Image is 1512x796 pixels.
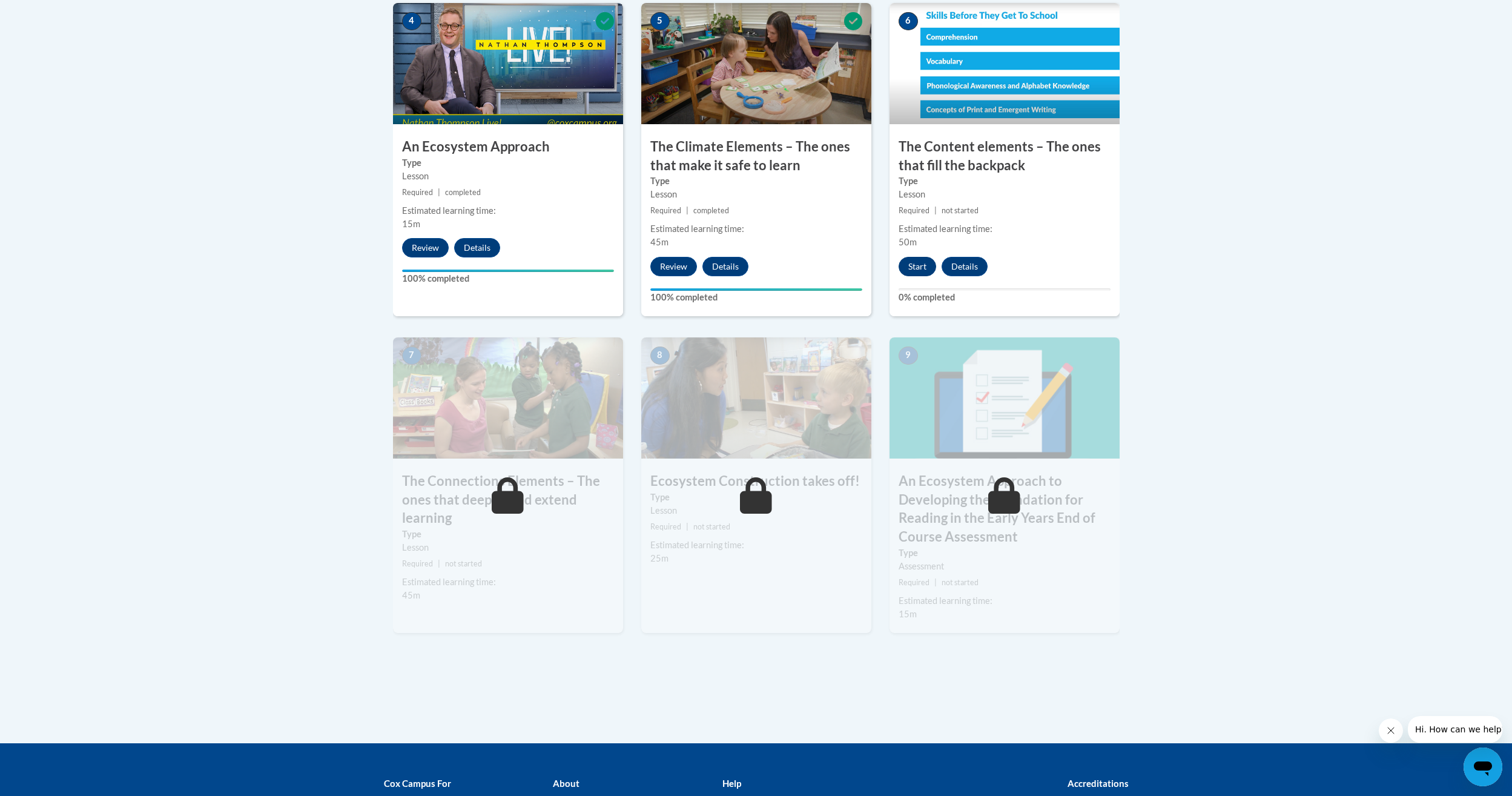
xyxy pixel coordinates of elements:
[899,546,1111,560] label: Type
[650,12,670,30] span: 5
[650,206,681,215] span: Required
[934,206,937,215] span: |
[402,590,420,600] span: 45m
[934,578,937,587] span: |
[650,291,862,304] label: 100% completed
[899,578,929,587] span: Required
[890,138,1120,175] h3: The Content elements – The ones that fill the backpack
[890,3,1120,124] img: Course Image
[899,560,1111,573] div: Assessment
[899,347,918,365] span: 9
[402,204,614,217] div: Estimated learning time:
[650,188,862,201] div: Lesson
[641,138,871,175] h3: The Climate Elements – The ones that make it safe to learn
[393,3,623,124] img: Course Image
[1379,718,1403,743] iframe: Close message
[899,291,1111,304] label: 0% completed
[393,472,623,528] h3: The Connections Elements – The ones that deepen and extend learning
[650,174,862,188] label: Type
[650,237,669,247] span: 45m
[402,575,614,589] div: Estimated learning time:
[393,337,623,459] img: Course Image
[445,188,481,197] span: completed
[650,347,670,365] span: 8
[650,257,697,276] button: Review
[402,156,614,170] label: Type
[1408,716,1502,743] iframe: Message from company
[942,206,979,215] span: not started
[899,188,1111,201] div: Lesson
[438,559,440,568] span: |
[899,174,1111,188] label: Type
[650,553,669,563] span: 25m
[641,337,871,459] img: Course Image
[650,288,862,291] div: Your progress
[402,170,614,183] div: Lesson
[899,222,1111,236] div: Estimated learning time:
[402,559,433,568] span: Required
[650,539,862,552] div: Estimated learning time:
[553,778,579,789] b: About
[899,594,1111,608] div: Estimated learning time:
[693,206,729,215] span: completed
[650,222,862,236] div: Estimated learning time:
[402,528,614,541] label: Type
[402,347,421,365] span: 7
[722,778,741,789] b: Help
[899,609,917,619] span: 15m
[899,257,936,276] button: Start
[899,237,917,247] span: 50m
[650,491,862,504] label: Type
[890,472,1120,546] h3: An Ecosystem Approach to Developing the Foundation for Reading in the Early Years End of Course A...
[942,257,988,276] button: Details
[402,188,433,197] span: Required
[702,257,748,276] button: Details
[686,206,688,215] span: |
[641,3,871,124] img: Course Image
[402,238,449,257] button: Review
[384,778,451,789] b: Cox Campus For
[1068,778,1129,789] b: Accreditations
[942,578,979,587] span: not started
[890,337,1120,459] img: Course Image
[402,270,614,272] div: Your progress
[445,559,482,568] span: not started
[438,188,440,197] span: |
[1464,748,1502,786] iframe: Button to launch messaging window
[650,504,862,517] div: Lesson
[402,541,614,554] div: Lesson
[641,472,871,491] h3: Ecosystem Construction takes off!
[393,138,623,156] h3: An Ecosystem Approach
[686,522,688,531] span: |
[899,206,929,215] span: Required
[899,12,918,30] span: 6
[402,272,614,285] label: 100% completed
[693,522,730,531] span: not started
[7,8,98,18] span: Hi. How can we help?
[402,12,421,30] span: 4
[402,219,420,229] span: 15m
[650,522,681,531] span: Required
[454,238,500,257] button: Details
